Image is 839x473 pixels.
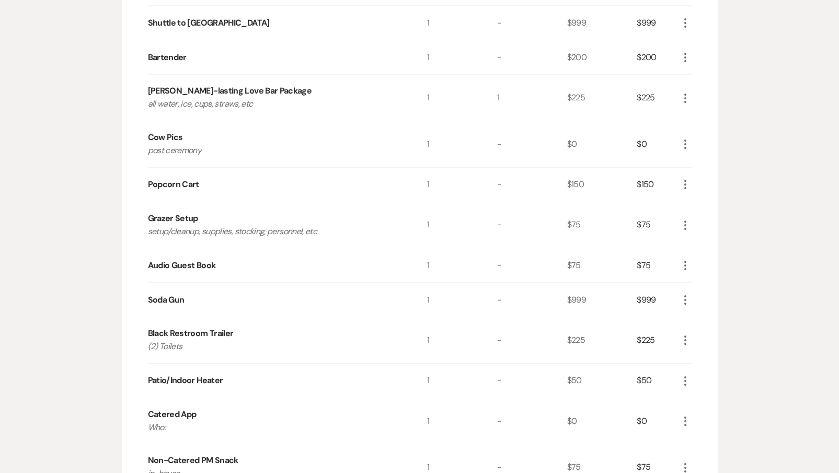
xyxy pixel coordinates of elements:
div: $150 [567,168,637,202]
div: - [497,202,567,248]
div: $225 [637,75,679,121]
div: - [497,248,567,282]
div: 1 [427,40,497,74]
div: - [497,168,567,202]
div: Black Restroom Trailer [148,327,234,340]
div: 1 [427,317,497,363]
div: - [497,121,567,167]
div: $75 [637,248,679,282]
div: 1 [427,398,497,444]
div: $200 [567,40,637,74]
div: 1 [427,121,497,167]
div: Shuttle to [GEOGRAPHIC_DATA] [148,17,270,29]
div: $999 [567,283,637,317]
p: all water, ice, cups, straws, etc [148,97,399,111]
div: $75 [567,248,637,282]
p: Who: [148,421,399,434]
div: Cow Pics [148,131,183,144]
div: Non-Catered PM Snack [148,454,238,467]
div: Grazer Setup [148,212,198,225]
div: $75 [567,202,637,248]
div: Bartender [148,51,187,64]
div: $225 [637,317,679,363]
div: $225 [567,75,637,121]
div: Soda Gun [148,294,185,306]
div: $0 [637,398,679,444]
div: $50 [637,364,679,398]
div: - [497,6,567,40]
div: - [497,40,567,74]
div: $999 [637,6,679,40]
div: $0 [567,121,637,167]
div: 1 [427,168,497,202]
div: $50 [567,364,637,398]
div: 1 [427,6,497,40]
div: $0 [567,398,637,444]
div: - [497,283,567,317]
div: $0 [637,121,679,167]
p: post ceremony [148,144,399,157]
div: Popcorn Cart [148,178,199,191]
div: $75 [637,202,679,248]
div: - [497,364,567,398]
p: (2) Toilets [148,340,399,353]
div: - [497,398,567,444]
div: $999 [567,6,637,40]
div: Audio Guest Book [148,259,216,272]
div: $999 [637,283,679,317]
div: $150 [637,168,679,202]
div: Patio/Indoor Heater [148,374,223,387]
div: [PERSON_NAME]-lasting Love Bar Package [148,85,312,97]
div: Catered App [148,408,197,421]
div: 1 [427,364,497,398]
div: 1 [427,202,497,248]
div: $225 [567,317,637,363]
div: 1 [497,75,567,121]
div: 1 [427,248,497,282]
p: setup/cleanup, supplies, stocking, personnel, etc [148,225,399,238]
div: - [497,317,567,363]
div: $200 [637,40,679,74]
div: 1 [427,283,497,317]
div: 1 [427,75,497,121]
